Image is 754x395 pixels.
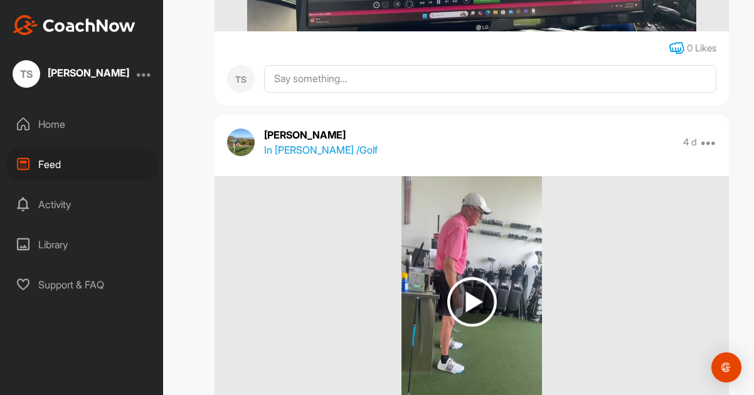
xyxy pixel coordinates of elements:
[227,129,255,156] img: avatar
[7,269,157,300] div: Support & FAQ
[7,229,157,260] div: Library
[264,142,378,157] p: In [PERSON_NAME] / Golf
[683,136,697,149] p: 4 d
[264,127,378,142] p: [PERSON_NAME]
[7,149,157,180] div: Feed
[7,189,157,220] div: Activity
[13,15,135,35] img: CoachNow
[227,65,255,93] div: TS
[13,60,40,88] div: TS
[7,108,157,140] div: Home
[48,68,129,78] div: [PERSON_NAME]
[447,277,497,327] img: play
[711,352,741,382] div: Open Intercom Messenger
[687,41,716,56] div: 0 Likes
